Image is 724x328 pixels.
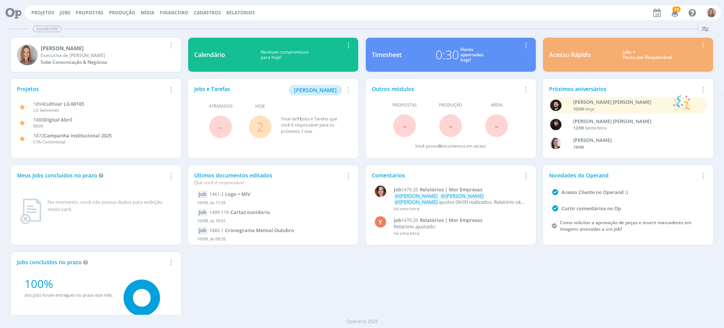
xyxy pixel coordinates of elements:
span: 44 [672,6,681,12]
span: 0 [439,143,441,149]
button: Jobs [57,10,73,16]
img: C [550,138,561,149]
a: 2 [257,119,264,135]
div: Total de Jobs e Tarefas que você é responsável para os próximos 7 dias [281,116,345,135]
span: 19/09 [573,144,584,150]
div: 0:30 [436,46,459,64]
div: Job [197,209,208,216]
div: Jobs e Tarefas [194,85,344,95]
div: Jobs > Pauta por Responsável [597,49,698,60]
span: Sexta-feira [585,125,606,131]
span: 1894 [33,100,44,107]
span: Produção [439,102,462,108]
div: No momento, você não possui dados para exibição neste card. [48,199,172,213]
div: Outros módulos [372,85,521,93]
a: Jobs [60,9,71,16]
a: Curtir comentários no Op [561,205,621,212]
a: Produção [109,9,135,16]
div: Y [375,216,386,228]
span: @[PERSON_NAME] [395,199,437,205]
span: Logo + MIV [225,191,250,197]
span: - [495,117,499,134]
span: há uma hora [394,206,419,211]
button: Relatórios [224,10,257,16]
a: Como solicitar a aprovação de peças e inserir marcadores em imagens anexadas a um job? [560,219,691,232]
div: 10/09, às 10:01 [197,216,349,227]
span: Cadastros [194,9,221,16]
span: Dashboard [33,26,61,32]
div: Timesheet [372,50,402,59]
span: 1886.1 [209,227,224,234]
span: 1470.20 [401,217,418,223]
div: - [573,106,669,112]
a: A[PERSON_NAME]Executiva de [PERSON_NAME]Sobe Comunicação & Negócios [11,38,181,72]
span: Propostas [393,102,417,108]
a: Acesso Cliente no Operand :) [561,189,628,196]
div: dos jobs foram entregues no prazo este mês. [25,292,113,299]
span: MOR [33,123,43,129]
span: 12/09 [573,125,584,131]
div: Comentários [372,171,521,179]
div: Meus Jobs concluídos no prazo [17,171,166,179]
a: 1961.2Logo + MIV [209,191,250,197]
span: 10/09 [573,106,584,112]
div: Novidades do Operand [549,171,698,179]
a: 1880Digital Abril [33,116,72,123]
div: Últimos documentos editados [194,171,344,186]
span: [PERSON_NAME] [294,86,337,94]
div: Acesso Rápido [549,50,591,59]
span: @[PERSON_NAME] [395,192,437,199]
span: Cronograma Mensal Outubro [225,227,294,234]
span: 1961.2 [209,191,224,197]
span: - [403,117,406,134]
span: 1470.20 [401,186,418,193]
a: Financeiro [160,9,189,16]
div: Nenhum compromisso para hoje! [225,49,344,60]
span: 1872 [33,132,44,139]
span: LG Sementes [33,107,59,113]
div: Horas apontadas hoje! [460,47,483,63]
img: A [17,45,38,65]
div: Jobs concluídos no prazo [17,258,166,266]
a: Job1470.20Relatórios | Mor Empresas [394,217,526,223]
div: Caroline Fagundes Pieczarka [573,137,695,144]
span: Mídia [491,102,503,108]
span: CTA-Continental [33,139,65,145]
span: Digital Abril [44,116,72,123]
div: Calendário [194,50,225,59]
span: Hoje [585,106,594,112]
a: [PERSON_NAME] [289,86,342,93]
p: Relatório ajustado: [394,224,526,230]
div: 10/09, às 09:35 [197,234,349,245]
a: Timesheet0:30Horasapontadashoje! [366,38,536,72]
span: 1880 [33,116,44,123]
span: Hoje [255,103,265,109]
div: - [573,125,695,131]
button: Mídia [138,10,156,16]
div: Bruno Corralo Granata [573,99,669,106]
div: Luana da Silva de Andrade [573,118,695,125]
a: 1872Campanha institucional 2025 [33,132,112,139]
span: @[PERSON_NAME] [441,192,483,199]
span: Relatórios | Mor Empresas [420,217,482,223]
a: 1894Cultivar LG 60165 [33,100,84,107]
img: B [375,186,386,197]
button: Produção [107,10,138,16]
div: 10/09, às 11:35 [197,198,349,209]
button: [PERSON_NAME] [289,85,342,95]
a: 1499.119Cartaz ouvidoria [209,209,270,216]
div: Próximos aniversários [549,85,698,93]
button: Cadastros [192,10,223,16]
div: Job [197,227,208,234]
span: 1499.119 [209,209,229,216]
img: L [550,119,561,130]
p: ajustes 09/09 realizados. Relatório ok na pasta de [394,193,526,205]
img: dashboard_not_found.png [20,199,41,224]
a: Mídia [141,9,154,16]
span: Campanha institucional 2025 [44,132,112,139]
div: Amanda Oliveira [41,44,166,52]
span: 11 [297,116,301,122]
a: Job1470.20Relatórios | Mor Empresas [394,187,526,193]
span: Relatórios | Mor Empresas [420,186,482,193]
span: - [449,117,452,134]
